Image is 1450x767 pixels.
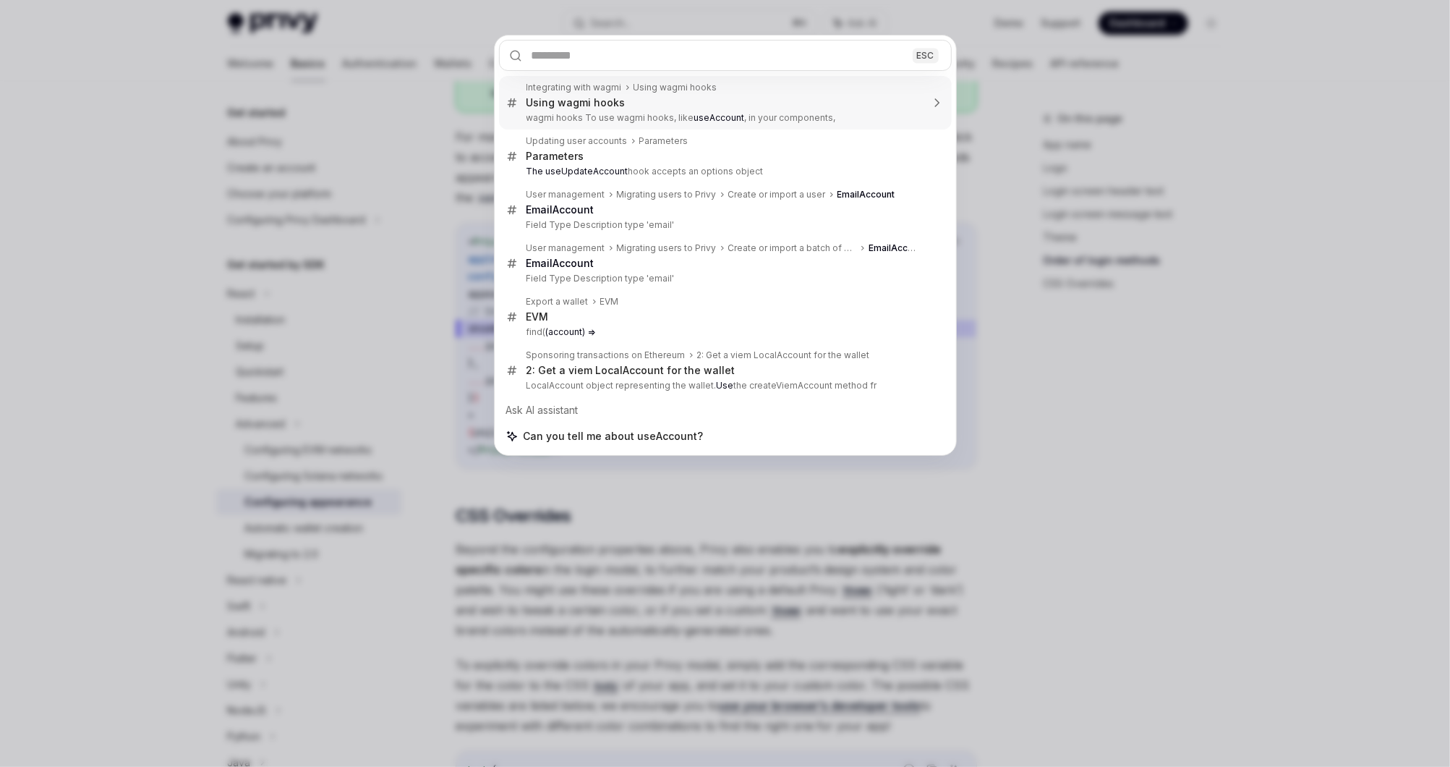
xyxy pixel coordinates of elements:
p: LocalAccount object representing the wallet. the createViemAccount method fr [526,380,921,391]
div: User management [526,242,605,254]
div: EVM [600,296,619,308]
div: ESC [913,48,939,63]
div: EVM [526,310,549,323]
div: Parameters [526,150,584,163]
p: hook accepts an options object [526,166,921,177]
b: EmailAccount [869,242,926,253]
p: Field Type Description type 'email' [526,219,921,231]
div: Using wagmi hooks [526,96,626,109]
div: 2: Get a viem LocalAccount for the wallet [697,349,870,361]
div: Updating user accounts [526,135,628,147]
b: (account) => [546,326,596,337]
p: Field Type Description type 'email' [526,273,921,284]
div: 2: Get a viem LocalAccount for the wallet [526,364,735,377]
div: Migrating users to Privy [617,242,717,254]
b: EmailAccount [837,189,895,200]
div: User management [526,189,605,200]
b: EmailAccount [526,257,594,269]
div: Using wagmi hooks [634,82,717,93]
b: EmailAccount [526,203,594,216]
div: Sponsoring transactions on Ethereum [526,349,686,361]
p: wagmi hooks To use wagmi hooks, like , in your components, [526,112,921,124]
p: find( [526,326,921,338]
div: Export a wallet [526,296,589,308]
span: Can you tell me about useAccount? [524,429,704,444]
div: Ask AI assistant [499,397,952,423]
div: Create or import a batch of users [728,242,857,254]
div: Parameters [639,135,688,147]
b: useAccount [694,112,745,123]
div: Integrating with wagmi [526,82,622,93]
b: The useUpdateAccount [526,166,628,177]
div: Migrating users to Privy [617,189,717,200]
div: Create or import a user [728,189,826,200]
b: Use [717,380,734,391]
